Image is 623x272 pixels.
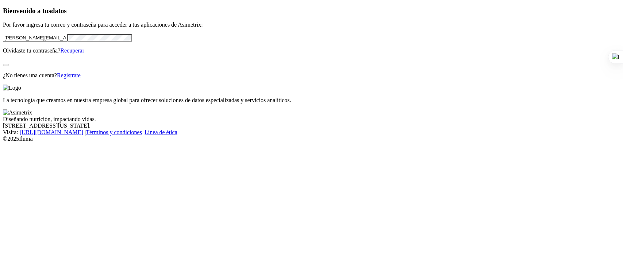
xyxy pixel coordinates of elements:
[3,123,620,129] div: [STREET_ADDRESS][US_STATE].
[3,109,32,116] img: Asimetrix
[3,47,620,54] p: Olvidaste tu contraseña?
[60,47,84,54] a: Recuperar
[3,116,620,123] div: Diseñando nutrición, impactando vidas.
[3,22,620,28] p: Por favor ingresa tu correo y contraseña para acceder a tus aplicaciones de Asimetrix:
[51,7,67,15] span: datos
[3,136,620,142] div: © 2025 Iluma
[145,129,177,135] a: Línea de ética
[57,72,81,78] a: Regístrate
[20,129,83,135] a: [URL][DOMAIN_NAME]
[86,129,142,135] a: Términos y condiciones
[3,34,68,42] input: Tu correo
[3,85,21,91] img: Logo
[3,129,620,136] div: Visita : | |
[3,97,620,104] p: La tecnología que creamos en nuestra empresa global para ofrecer soluciones de datos especializad...
[3,7,620,15] h3: Bienvenido a tus
[3,72,620,79] p: ¿No tienes una cuenta?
